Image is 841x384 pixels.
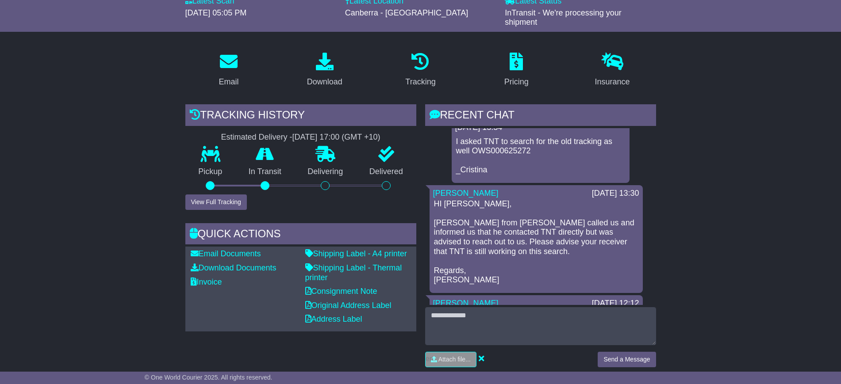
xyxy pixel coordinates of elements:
a: Shipping Label - Thermal printer [305,263,402,282]
a: [PERSON_NAME] [433,189,499,198]
div: RECENT CHAT [425,104,656,128]
span: Canberra - [GEOGRAPHIC_DATA] [345,8,468,17]
div: Pricing [504,76,529,88]
div: Email [219,76,238,88]
a: Download [301,49,348,91]
a: Address Label [305,315,362,323]
a: Download Documents [191,263,276,272]
p: HI [PERSON_NAME], [PERSON_NAME] from [PERSON_NAME] called us and informed us that he contacted TN... [434,199,638,285]
p: I asked TNT to search for the old tracking as well OWS000625272 _Cristina [456,137,625,175]
div: Insurance [595,76,630,88]
div: [DATE] 12:12 [592,299,639,308]
div: Tracking [405,76,435,88]
div: [DATE] 13:30 [592,189,639,198]
div: Download [307,76,342,88]
p: Pickup [185,167,236,177]
a: [PERSON_NAME] [433,299,499,308]
p: In Transit [235,167,295,177]
a: Tracking [399,49,441,91]
div: [DATE] 13:34 [455,123,626,133]
a: Original Address Label [305,301,392,310]
a: Pricing [499,49,534,91]
div: Estimated Delivery - [185,133,416,142]
a: Shipping Label - A4 printer [305,249,407,258]
button: View Full Tracking [185,194,247,210]
span: InTransit - We're processing your shipment [505,8,622,27]
a: Insurance [589,49,636,91]
div: [DATE] 17:00 (GMT +10) [292,133,380,142]
a: Invoice [191,278,222,286]
span: © One World Courier 2025. All rights reserved. [145,374,273,381]
button: Send a Message [598,352,656,367]
p: Delivered [356,167,416,177]
a: Consignment Note [305,287,377,296]
a: Email Documents [191,249,261,258]
a: Email [213,49,244,91]
p: Delivering [295,167,357,177]
div: Quick Actions [185,223,416,247]
span: [DATE] 05:05 PM [185,8,247,17]
div: Tracking history [185,104,416,128]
